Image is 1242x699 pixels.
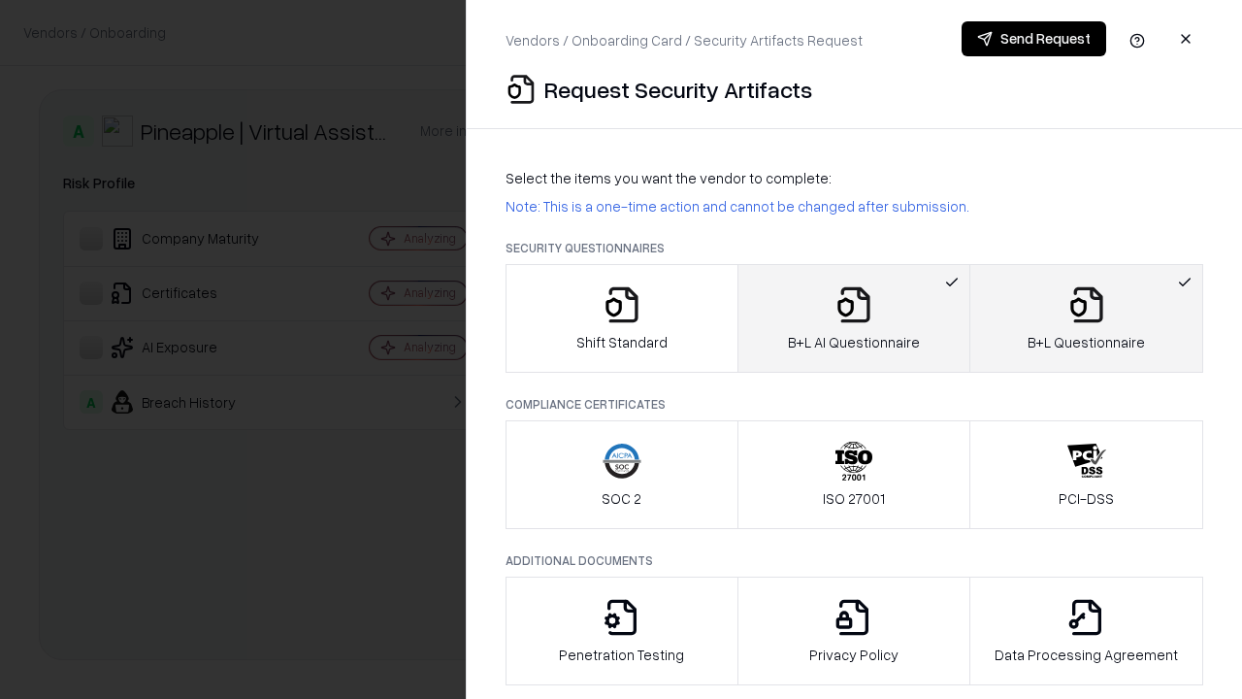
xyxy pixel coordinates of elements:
[506,240,1203,256] p: Security Questionnaires
[506,196,1203,216] p: Note: This is a one-time action and cannot be changed after submission.
[506,396,1203,413] p: Compliance Certificates
[809,645,899,665] p: Privacy Policy
[788,332,920,352] p: B+L AI Questionnaire
[737,577,971,685] button: Privacy Policy
[506,168,1203,188] p: Select the items you want the vendor to complete:
[506,577,738,685] button: Penetration Testing
[602,488,641,509] p: SOC 2
[969,577,1203,685] button: Data Processing Agreement
[737,420,971,529] button: ISO 27001
[544,74,812,105] p: Request Security Artifacts
[506,420,738,529] button: SOC 2
[506,30,863,50] p: Vendors / Onboarding Card / Security Artifacts Request
[1059,488,1114,509] p: PCI-DSS
[1028,332,1145,352] p: B+L Questionnaire
[969,264,1203,373] button: B+L Questionnaire
[576,332,668,352] p: Shift Standard
[506,552,1203,569] p: Additional Documents
[995,645,1178,665] p: Data Processing Agreement
[737,264,971,373] button: B+L AI Questionnaire
[506,264,738,373] button: Shift Standard
[823,488,885,509] p: ISO 27001
[969,420,1203,529] button: PCI-DSS
[559,645,684,665] p: Penetration Testing
[962,21,1106,56] button: Send Request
